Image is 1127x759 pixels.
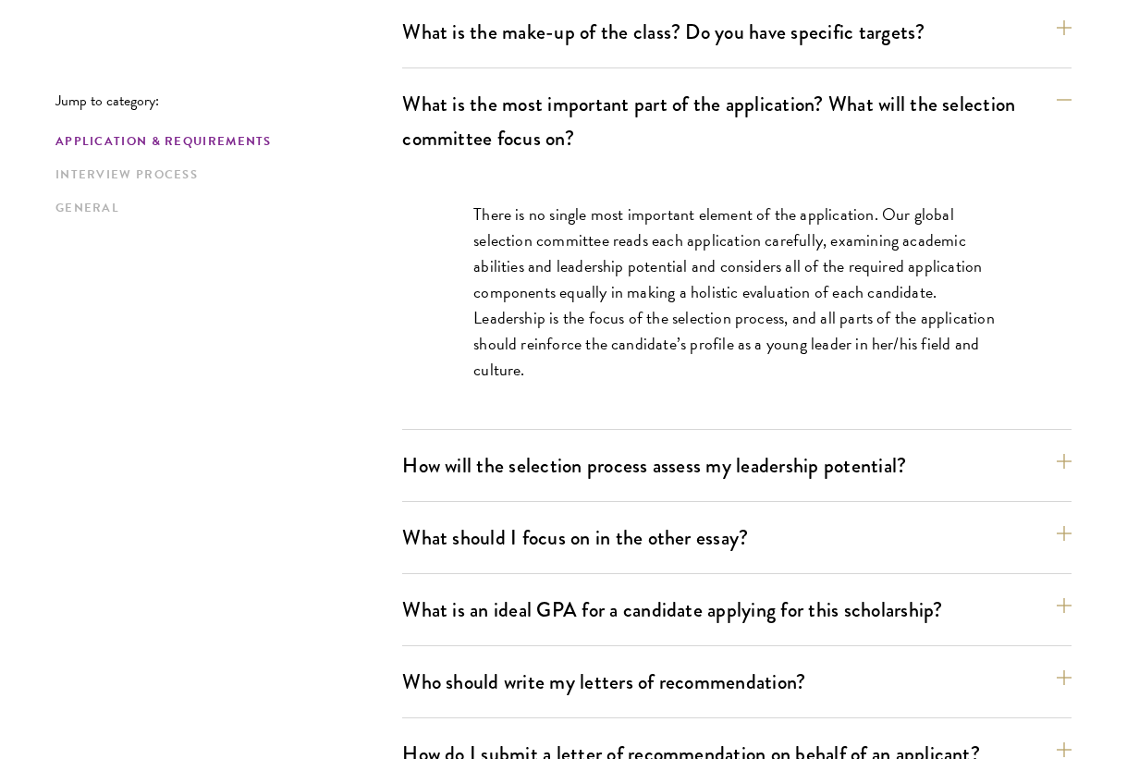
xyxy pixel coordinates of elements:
[402,517,1072,558] button: What should I focus on in the other essay?
[402,11,1072,53] button: What is the make-up of the class? Do you have specific targets?
[55,132,391,152] a: Application & Requirements
[402,445,1072,486] button: How will the selection process assess my leadership potential?
[55,165,391,185] a: Interview Process
[402,661,1072,703] button: Who should write my letters of recommendation?
[55,199,391,218] a: General
[402,589,1072,630] button: What is an ideal GPA for a candidate applying for this scholarship?
[402,83,1072,159] button: What is the most important part of the application? What will the selection committee focus on?
[55,92,402,109] p: Jump to category:
[473,202,1000,384] p: There is no single most important element of the application. Our global selection committee read...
